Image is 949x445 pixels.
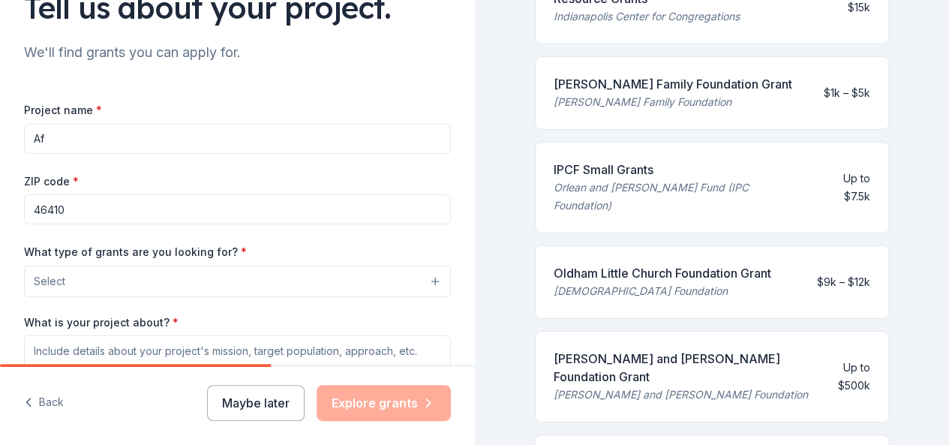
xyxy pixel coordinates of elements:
div: Oldham Little Church Foundation Grant [554,264,771,282]
div: IPCF Small Grants [554,161,803,179]
button: Select [24,266,451,297]
label: ZIP code [24,174,79,189]
div: [PERSON_NAME] Family Foundation [554,93,792,111]
div: We'll find grants you can apply for. [24,41,451,65]
div: Indianapolis Center for Congregations [554,8,815,26]
button: Back [24,387,64,419]
label: Project name [24,103,102,118]
div: [PERSON_NAME] and [PERSON_NAME] Foundation Grant [554,350,809,386]
input: 12345 (U.S. only) [24,194,451,224]
div: Up to $500k [821,359,870,395]
span: Select [34,272,65,290]
input: After school program [24,124,451,154]
div: $1k – $5k [824,84,870,102]
div: $9k – $12k [817,273,870,291]
div: [PERSON_NAME] and [PERSON_NAME] Foundation [554,386,809,404]
div: Up to $7.5k [815,170,870,206]
div: Orlean and [PERSON_NAME] Fund (IPC Foundation) [554,179,803,215]
div: [PERSON_NAME] Family Foundation Grant [554,75,792,93]
label: What type of grants are you looking for? [24,245,247,260]
label: What is your project about? [24,315,179,330]
button: Maybe later [207,385,305,421]
div: [DEMOGRAPHIC_DATA] Foundation [554,282,771,300]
